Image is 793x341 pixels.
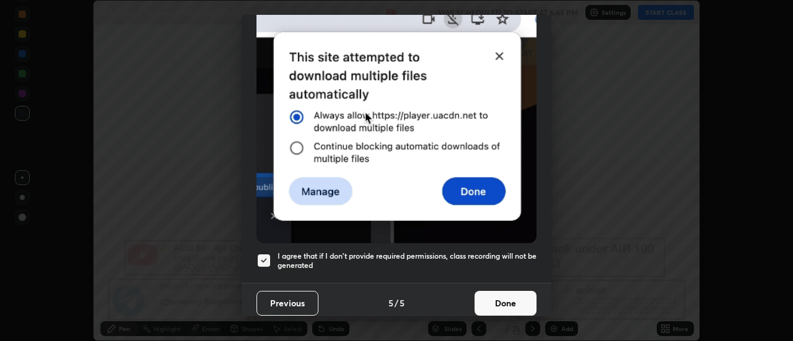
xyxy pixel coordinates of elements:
h4: / [395,296,398,309]
h4: 5 [400,296,405,309]
button: Previous [256,291,318,316]
h5: I agree that if I don't provide required permissions, class recording will not be generated [278,251,537,270]
h4: 5 [388,296,393,309]
button: Done [475,291,537,316]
